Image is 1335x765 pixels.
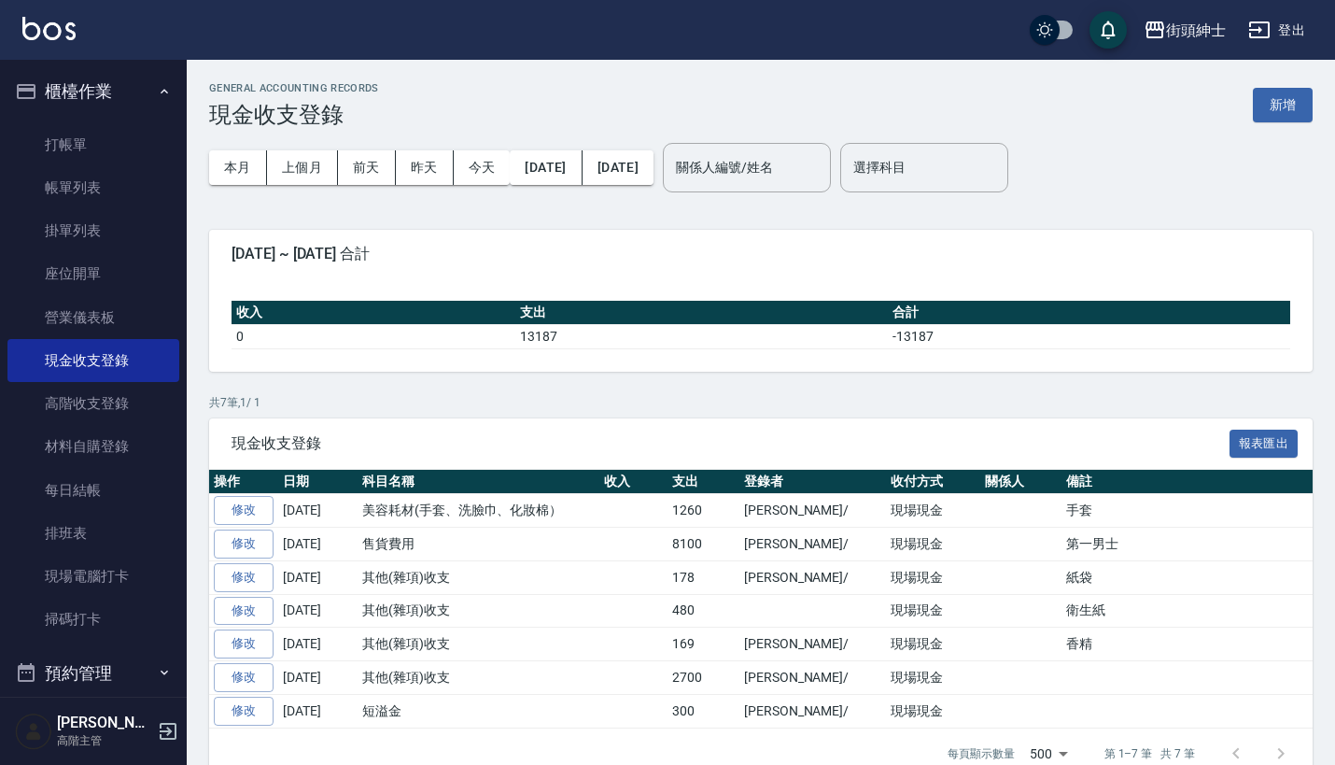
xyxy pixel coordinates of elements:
div: 街頭紳士 [1166,19,1226,42]
td: 售貨費用 [358,528,599,561]
td: 其他(雜項)收支 [358,560,599,594]
button: 登出 [1241,13,1313,48]
td: 13187 [515,324,888,348]
a: 修改 [214,630,274,659]
img: Person [15,713,52,750]
td: [DATE] [278,694,358,728]
span: [DATE] ~ [DATE] 合計 [232,245,1290,263]
td: [PERSON_NAME]/ [739,628,886,661]
th: 收入 [599,470,667,494]
button: 本月 [209,150,267,185]
td: 2700 [667,661,739,695]
td: [DATE] [278,661,358,695]
td: 169 [667,628,739,661]
a: 排班表 [7,512,179,555]
a: 修改 [214,563,274,592]
td: 其他(雜項)收支 [358,594,599,628]
button: 昨天 [396,150,454,185]
a: 每日結帳 [7,469,179,512]
td: [PERSON_NAME]/ [739,528,886,561]
td: 其他(雜項)收支 [358,661,599,695]
th: 收入 [232,301,515,325]
button: [DATE] [510,150,582,185]
td: 其他(雜項)收支 [358,628,599,661]
a: 修改 [214,530,274,559]
h3: 現金收支登錄 [209,102,379,128]
button: 今天 [454,150,511,185]
button: 預約管理 [7,649,179,698]
a: 掃碼打卡 [7,598,179,641]
td: -13187 [888,324,1290,348]
a: 掛單列表 [7,209,179,252]
td: 短溢金 [358,694,599,728]
p: 高階主管 [57,732,152,749]
td: 1260 [667,494,739,528]
button: [DATE] [583,150,653,185]
a: 材料自購登錄 [7,425,179,468]
td: [DATE] [278,560,358,594]
th: 科目名稱 [358,470,599,494]
td: 現場現金 [886,628,980,661]
td: 美容耗材(手套、洗臉巾、化妝棉） [358,494,599,528]
td: 現場現金 [886,528,980,561]
h2: GENERAL ACCOUNTING RECORDS [209,82,379,94]
td: 現場現金 [886,594,980,628]
th: 收付方式 [886,470,980,494]
button: 櫃檯作業 [7,67,179,116]
a: 現金收支登錄 [7,339,179,382]
a: 修改 [214,697,274,726]
td: 現場現金 [886,494,980,528]
td: 現場現金 [886,661,980,695]
td: [DATE] [278,628,358,661]
button: save [1089,11,1127,49]
button: 報表匯出 [1230,430,1299,459]
td: 現場現金 [886,560,980,594]
a: 新增 [1253,95,1313,113]
td: [PERSON_NAME]/ [739,661,886,695]
th: 合計 [888,301,1290,325]
td: [PERSON_NAME]/ [739,560,886,594]
a: 現場電腦打卡 [7,555,179,598]
p: 第 1–7 筆 共 7 筆 [1104,745,1195,762]
th: 操作 [209,470,278,494]
button: 街頭紳士 [1136,11,1233,50]
a: 修改 [214,597,274,626]
button: 前天 [338,150,396,185]
button: 上個月 [267,150,338,185]
button: 新增 [1253,88,1313,122]
th: 登錄者 [739,470,886,494]
th: 關係人 [980,470,1061,494]
p: 每頁顯示數量 [948,745,1015,762]
a: 高階收支登錄 [7,382,179,425]
td: 300 [667,694,739,728]
a: 修改 [214,496,274,525]
td: 8100 [667,528,739,561]
td: [PERSON_NAME]/ [739,494,886,528]
a: 報表匯出 [1230,433,1299,451]
h5: [PERSON_NAME] [57,714,152,732]
td: 480 [667,594,739,628]
a: 帳單列表 [7,166,179,209]
span: 現金收支登錄 [232,434,1230,453]
td: [DATE] [278,528,358,561]
p: 共 7 筆, 1 / 1 [209,394,1313,411]
td: 現場現金 [886,694,980,728]
td: 0 [232,324,515,348]
a: 營業儀表板 [7,296,179,339]
img: Logo [22,17,76,40]
td: [PERSON_NAME]/ [739,694,886,728]
th: 日期 [278,470,358,494]
a: 修改 [214,663,274,692]
th: 支出 [667,470,739,494]
td: [DATE] [278,594,358,628]
a: 座位開單 [7,252,179,295]
a: 打帳單 [7,123,179,166]
th: 支出 [515,301,888,325]
td: 178 [667,560,739,594]
td: [DATE] [278,494,358,528]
